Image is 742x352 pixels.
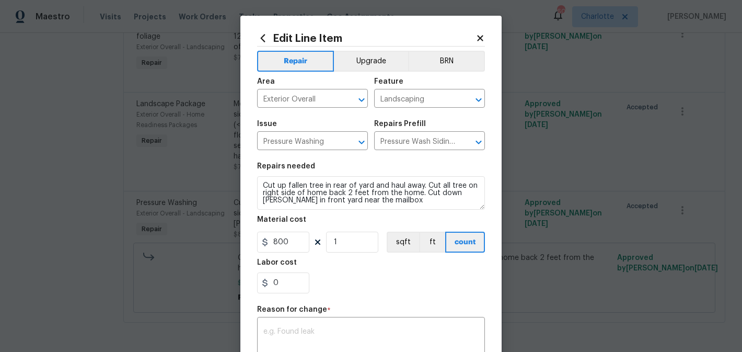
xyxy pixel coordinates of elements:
h5: Labor cost [257,259,297,266]
button: Upgrade [334,51,409,72]
h5: Area [257,78,275,85]
button: Open [354,135,369,150]
button: Open [471,135,486,150]
h2: Edit Line Item [257,32,476,44]
button: Open [471,93,486,107]
textarea: Cut up fallen tree in rear of yard and haul away. Cut all tree on right side of home back 2 feet ... [257,176,485,210]
button: sqft [387,232,419,253]
button: BRN [408,51,485,72]
button: Repair [257,51,334,72]
h5: Reason for change [257,306,327,313]
button: Open [354,93,369,107]
button: ft [419,232,445,253]
h5: Feature [374,78,403,85]
h5: Material cost [257,216,306,223]
h5: Issue [257,120,277,128]
button: count [445,232,485,253]
h5: Repairs needed [257,163,315,170]
h5: Repairs Prefill [374,120,426,128]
